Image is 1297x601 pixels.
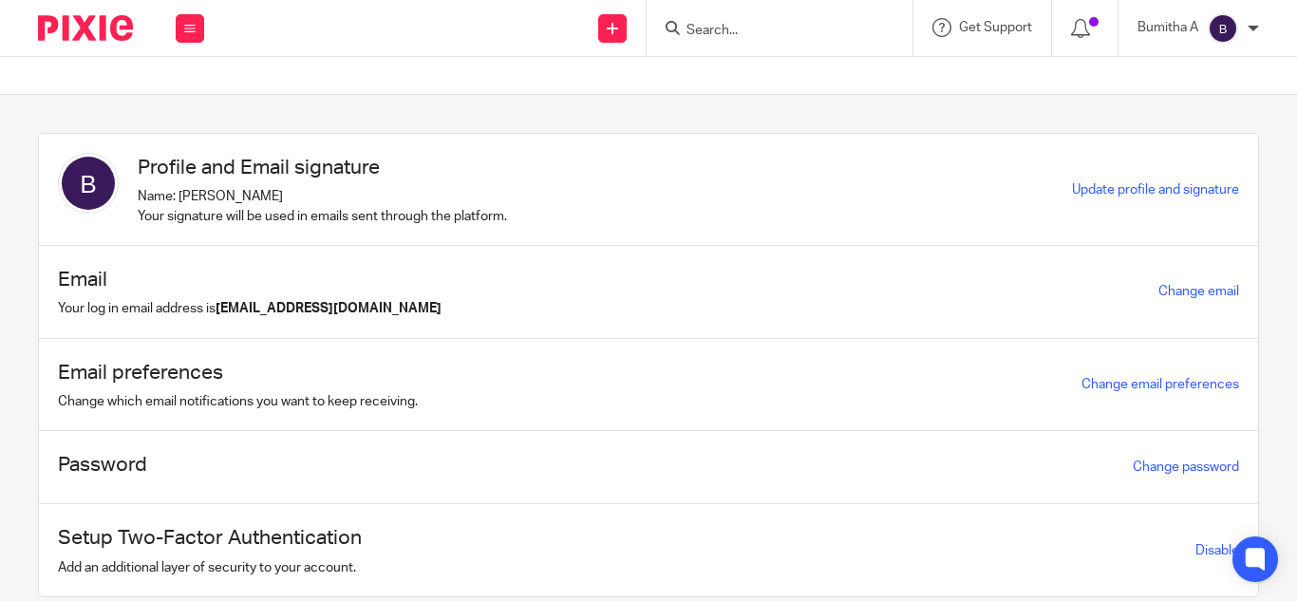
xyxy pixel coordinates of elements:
span: Get Support [959,21,1032,34]
a: Change email preferences [1081,378,1239,391]
img: Pixie [38,15,133,41]
h1: Password [58,450,147,479]
h1: Email preferences [58,358,418,387]
img: svg%3E [1208,13,1238,44]
h1: Profile and Email signature [138,153,507,182]
h1: Setup Two-Factor Authentication [58,523,362,553]
p: Add an additional layer of security to your account. [58,558,362,577]
a: Change email [1158,285,1239,298]
a: Disable [1195,544,1239,557]
b: [EMAIL_ADDRESS][DOMAIN_NAME] [216,302,442,315]
p: Bumitha A [1137,18,1198,37]
h1: Email [58,265,442,294]
img: svg%3E [58,153,119,214]
p: Your log in email address is [58,299,442,318]
p: Change which email notifications you want to keep receiving. [58,392,418,411]
a: Update profile and signature [1072,183,1239,197]
p: Name: [PERSON_NAME] Your signature will be used in emails sent through the platform. [138,187,507,226]
a: Change password [1133,460,1239,474]
input: Search [685,23,855,40]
